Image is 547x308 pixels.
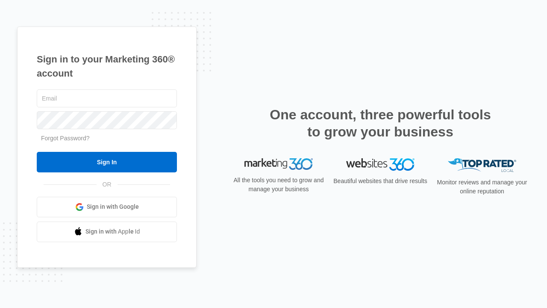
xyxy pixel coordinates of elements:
[346,158,415,171] img: Websites 360
[85,227,140,236] span: Sign in with Apple Id
[37,152,177,172] input: Sign In
[267,106,494,140] h2: One account, three powerful tools to grow your business
[448,158,516,172] img: Top Rated Local
[231,176,326,194] p: All the tools you need to grow and manage your business
[37,197,177,217] a: Sign in with Google
[87,202,139,211] span: Sign in with Google
[332,177,428,186] p: Beautiful websites that drive results
[37,222,177,242] a: Sign in with Apple Id
[41,135,90,142] a: Forgot Password?
[434,178,530,196] p: Monitor reviews and manage your online reputation
[37,52,177,80] h1: Sign in to your Marketing 360® account
[97,180,118,189] span: OR
[37,89,177,107] input: Email
[244,158,313,170] img: Marketing 360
